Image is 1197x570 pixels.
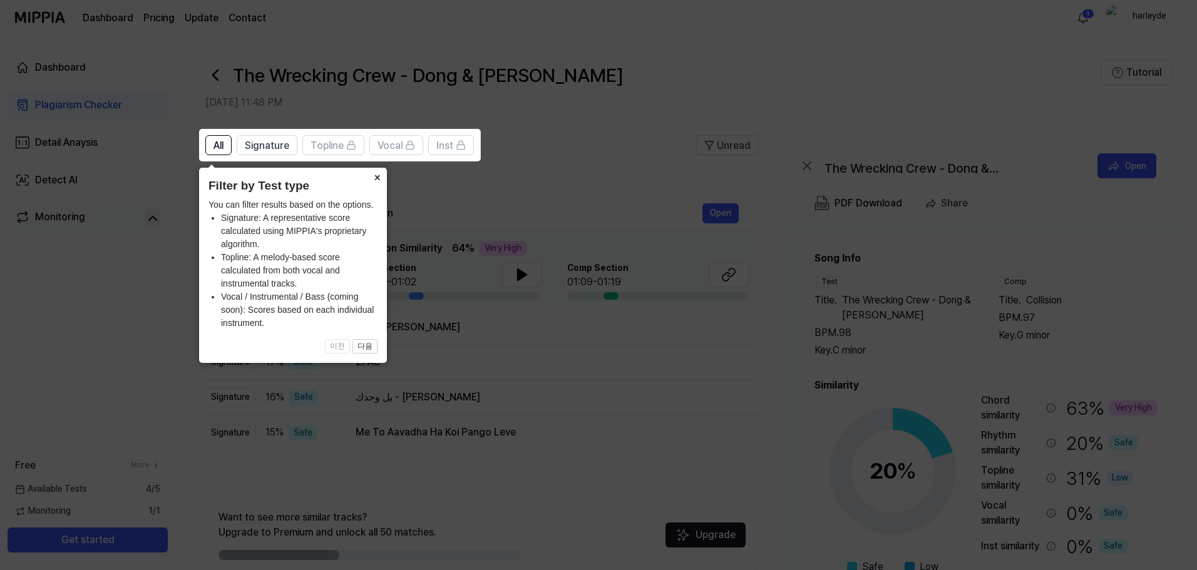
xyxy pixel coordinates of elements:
[205,135,232,155] button: All
[378,138,403,153] span: Vocal
[208,177,378,195] header: Filter by Test type
[302,135,364,155] button: Topline
[221,251,378,290] li: Topline: A melody-based score calculated from both vocal and instrumental tracks.
[436,138,453,153] span: Inst
[367,168,387,185] button: Close
[428,135,474,155] button: Inst
[311,138,344,153] span: Topline
[352,339,378,354] button: 다음
[208,198,378,330] div: You can filter results based on the options.
[369,135,423,155] button: Vocal
[221,290,378,330] li: Vocal / Instrumental / Bass (coming soon): Scores based on each individual instrument.
[221,211,378,251] li: Signature: A representative score calculated using MIPPIA's proprietary algorithm.
[213,138,223,153] span: All
[245,138,289,153] span: Signature
[237,135,297,155] button: Signature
